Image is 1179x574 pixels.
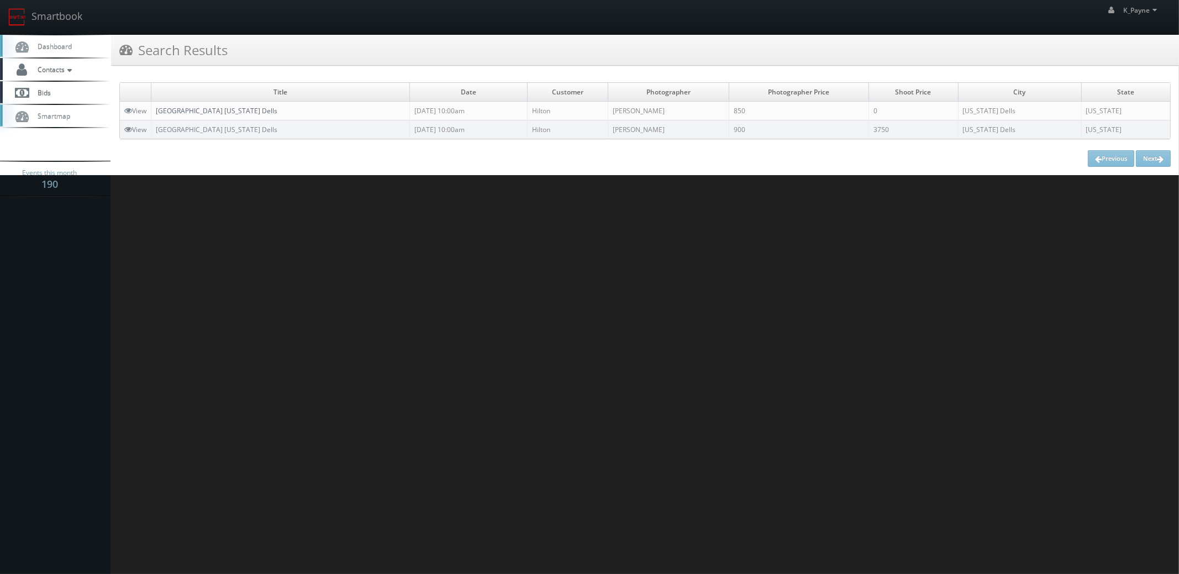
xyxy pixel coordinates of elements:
td: [PERSON_NAME] [608,102,729,120]
td: Date [409,83,527,102]
span: K_Payne [1124,6,1160,15]
td: [US_STATE] [1081,102,1170,120]
a: View [124,125,146,134]
a: [GEOGRAPHIC_DATA] [US_STATE] Dells [156,106,277,115]
span: Smartmap [32,111,70,120]
td: Title [151,83,410,102]
td: [US_STATE] [1081,120,1170,139]
td: [US_STATE] Dells [958,102,1081,120]
td: Photographer Price [729,83,869,102]
td: [PERSON_NAME] [608,120,729,139]
span: Dashboard [32,41,72,51]
a: [GEOGRAPHIC_DATA] [US_STATE] Dells [156,125,277,134]
span: Contacts [32,65,75,74]
td: Shoot Price [869,83,958,102]
a: View [124,106,146,115]
td: [DATE] 10:00am [409,120,527,139]
td: 3750 [869,120,958,139]
td: Hilton [527,120,608,139]
td: 900 [729,120,869,139]
td: [US_STATE] Dells [958,120,1081,139]
td: 850 [729,102,869,120]
td: City [958,83,1081,102]
span: Bids [32,88,51,97]
span: Events this month [23,167,77,178]
td: Photographer [608,83,729,102]
strong: 190 [41,177,58,191]
td: Customer [527,83,608,102]
img: smartbook-logo.png [8,8,26,26]
td: Hilton [527,102,608,120]
td: State [1081,83,1170,102]
td: 0 [869,102,958,120]
h3: Search Results [119,40,228,60]
td: [DATE] 10:00am [409,102,527,120]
